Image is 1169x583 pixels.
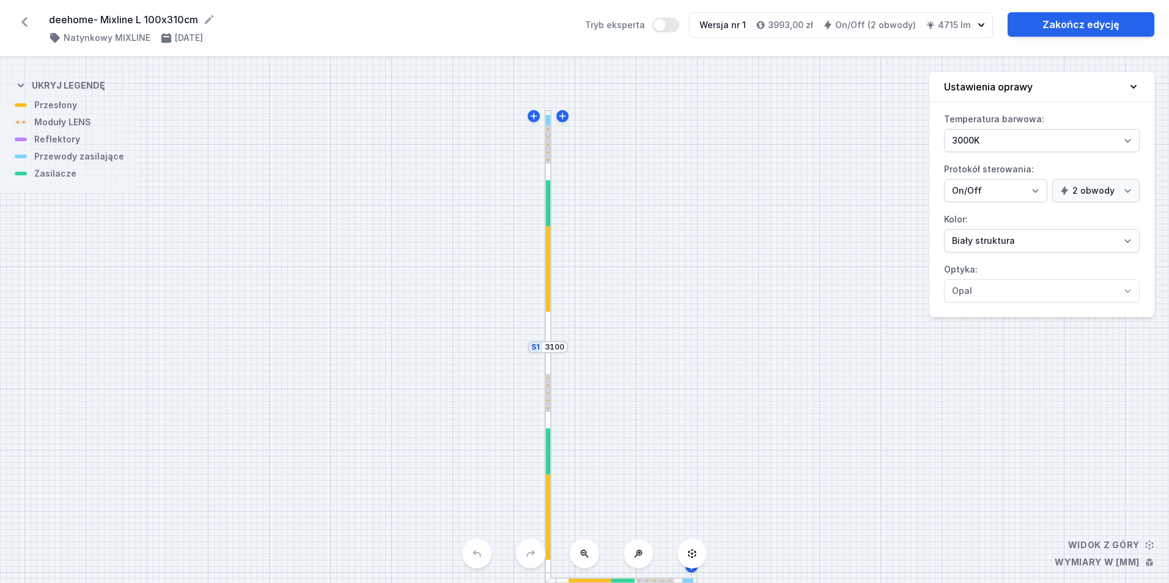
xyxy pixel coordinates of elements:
[944,159,1140,202] label: Protokół sterowania:
[944,210,1140,252] label: Kolor:
[944,109,1140,152] label: Temperatura barwowa:
[1052,179,1140,202] select: Protokół sterowania:
[929,72,1154,102] button: Ustawienia oprawy
[32,79,105,92] h4: Ukryj legendę
[699,19,746,31] div: Wersja nr 1
[1008,12,1154,37] a: Zakończ edycję
[944,279,1140,302] select: Optyka:
[15,70,105,99] button: Ukryj legendę
[545,342,564,352] input: Wymiar [mm]
[652,18,679,32] button: Tryb eksperta
[768,19,813,31] h4: 3993,00 zł
[944,179,1047,202] select: Protokół sterowania:
[64,32,150,44] h4: Natynkowy MIXLINE
[689,12,993,38] button: Wersja nr 13993,00 złOn/Off (2 obwody)4715 lm
[203,13,215,26] button: Edytuj nazwę projektu
[944,229,1140,252] select: Kolor:
[944,79,1033,94] h4: Ustawienia oprawy
[585,18,679,32] label: Tryb eksperta
[944,129,1140,152] select: Temperatura barwowa:
[944,260,1140,302] label: Optyka:
[835,19,916,31] h4: On/Off (2 obwody)
[938,19,970,31] h4: 4715 lm
[175,32,203,44] h4: [DATE]
[49,12,570,27] form: deehome- Mixline L 100x310cm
